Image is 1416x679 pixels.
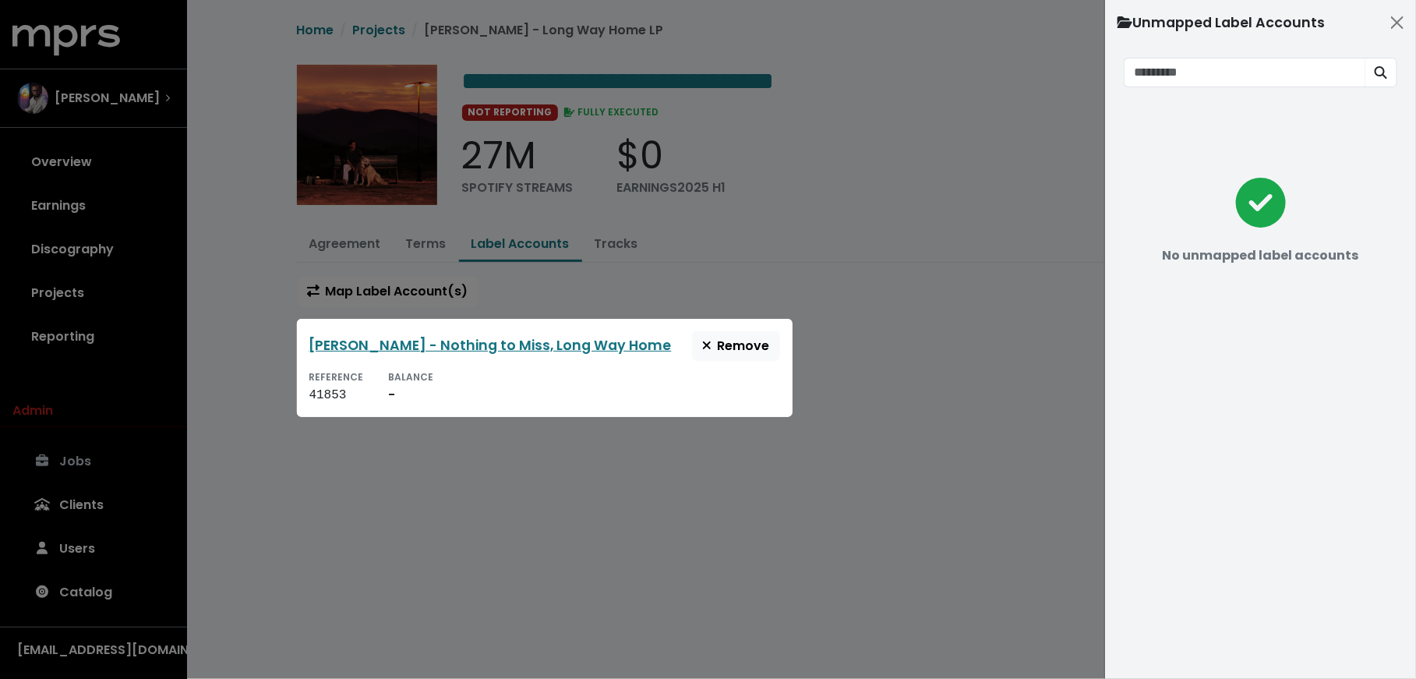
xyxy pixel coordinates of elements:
[1163,246,1359,264] b: No unmapped label accounts
[1385,10,1410,35] button: Close
[389,386,434,405] div: -
[309,336,672,355] a: [PERSON_NAME] - Nothing to Miss, Long Way Home
[309,370,364,384] small: REFERENCE
[702,337,770,355] span: Remove
[692,331,780,361] button: Remove
[389,370,434,384] small: BALANCE
[309,386,364,405] div: 41853
[1124,58,1365,87] input: Search unmapped contracts
[1118,12,1326,33] div: Unmapped Label Accounts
